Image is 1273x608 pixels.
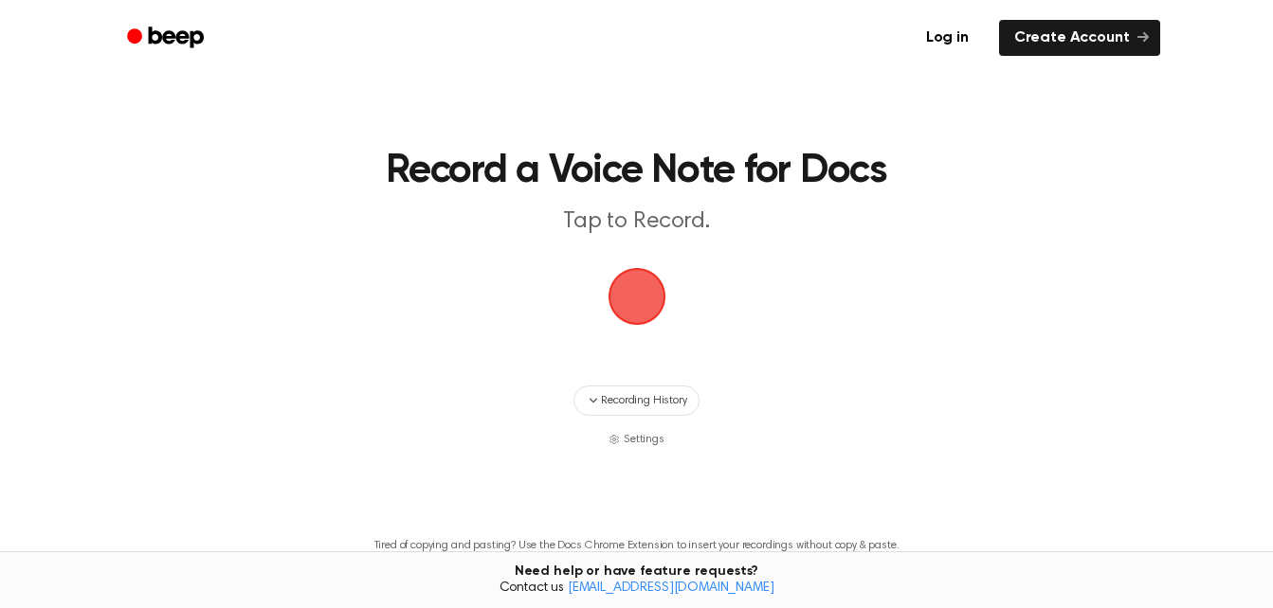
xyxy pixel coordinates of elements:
p: Tired of copying and pasting? Use the Docs Chrome Extension to insert your recordings without cop... [374,539,900,553]
span: Recording History [601,392,686,409]
button: Recording History [573,385,699,416]
a: Log in [907,16,988,60]
span: Contact us [11,581,1262,598]
span: Settings [624,431,664,448]
a: [EMAIL_ADDRESS][DOMAIN_NAME] [568,581,774,595]
h1: Record a Voice Note for Docs [205,152,1068,191]
a: Beep [114,20,221,57]
a: Create Account [999,20,1160,56]
img: Beep Logo [609,268,665,325]
p: Tap to Record. [273,206,1001,238]
button: Settings [609,431,664,448]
